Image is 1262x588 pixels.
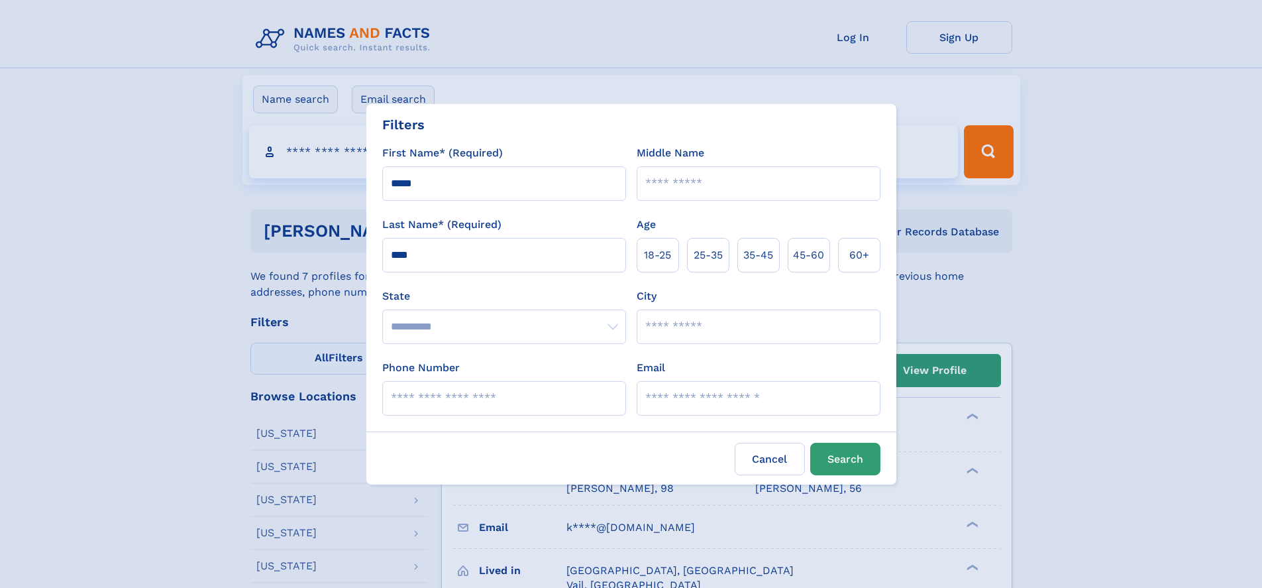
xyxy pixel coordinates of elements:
[793,247,824,263] span: 45‑60
[637,288,657,304] label: City
[382,288,626,304] label: State
[637,217,656,233] label: Age
[382,217,501,233] label: Last Name* (Required)
[637,145,704,161] label: Middle Name
[382,115,425,135] div: Filters
[743,247,773,263] span: 35‑45
[382,145,503,161] label: First Name* (Required)
[644,247,671,263] span: 18‑25
[849,247,869,263] span: 60+
[637,360,665,376] label: Email
[694,247,723,263] span: 25‑35
[735,443,805,475] label: Cancel
[810,443,880,475] button: Search
[382,360,460,376] label: Phone Number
